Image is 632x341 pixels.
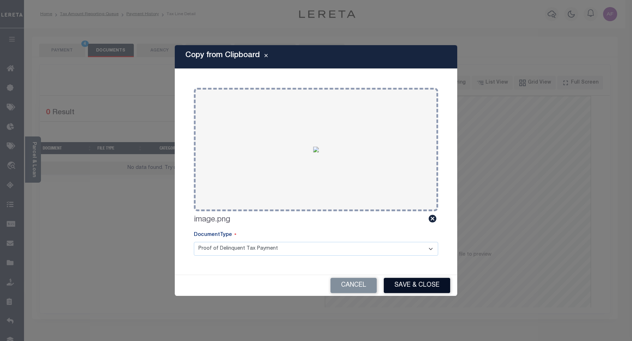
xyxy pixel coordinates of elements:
[194,214,230,226] label: image.png
[260,53,272,61] button: Close
[194,231,236,239] label: DocumentType
[330,278,377,293] button: Cancel
[384,278,450,293] button: Save & Close
[185,51,260,60] h5: Copy from Clipboard
[313,147,319,152] img: 1f522231-6b86-4ecc-902f-a4e56d7432ce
